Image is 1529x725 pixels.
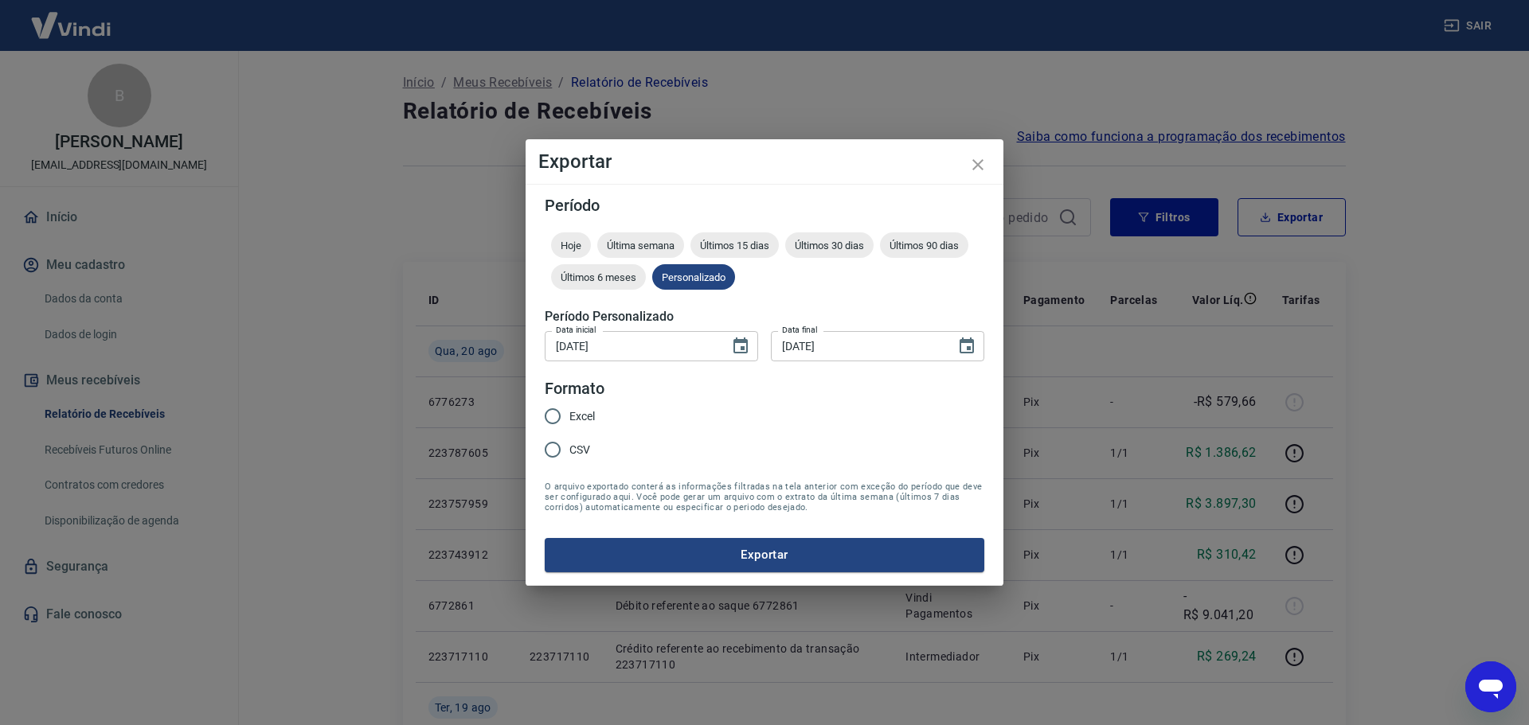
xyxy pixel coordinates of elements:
[959,146,997,184] button: close
[597,240,684,251] span: Última semana
[551,232,591,258] div: Hoje
[785,240,874,251] span: Últimos 30 dias
[545,538,984,571] button: Exportar
[1465,661,1516,712] iframe: Botão para abrir a janela de mensagens
[551,240,591,251] span: Hoje
[538,152,991,171] h4: Exportar
[725,330,757,362] button: Choose date, selected date is 19 de ago de 2025
[545,309,984,325] h5: Período Personalizado
[690,232,779,258] div: Últimos 15 dias
[556,324,596,336] label: Data inicial
[569,408,595,425] span: Excel
[545,377,604,400] legend: Formato
[652,264,735,290] div: Personalizado
[782,324,818,336] label: Data final
[785,232,874,258] div: Últimos 30 dias
[551,271,646,283] span: Últimos 6 meses
[545,331,718,361] input: DD/MM/YYYY
[545,481,984,513] span: O arquivo exportado conterá as informações filtradas na tela anterior com exceção do período que ...
[771,331,944,361] input: DD/MM/YYYY
[690,240,779,251] span: Últimos 15 dias
[880,240,968,251] span: Últimos 90 dias
[551,264,646,290] div: Últimos 6 meses
[597,232,684,258] div: Última semana
[880,232,968,258] div: Últimos 90 dias
[652,271,735,283] span: Personalizado
[545,197,984,213] h5: Período
[569,442,590,458] span: CSV
[951,330,983,362] button: Choose date, selected date is 20 de ago de 2025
